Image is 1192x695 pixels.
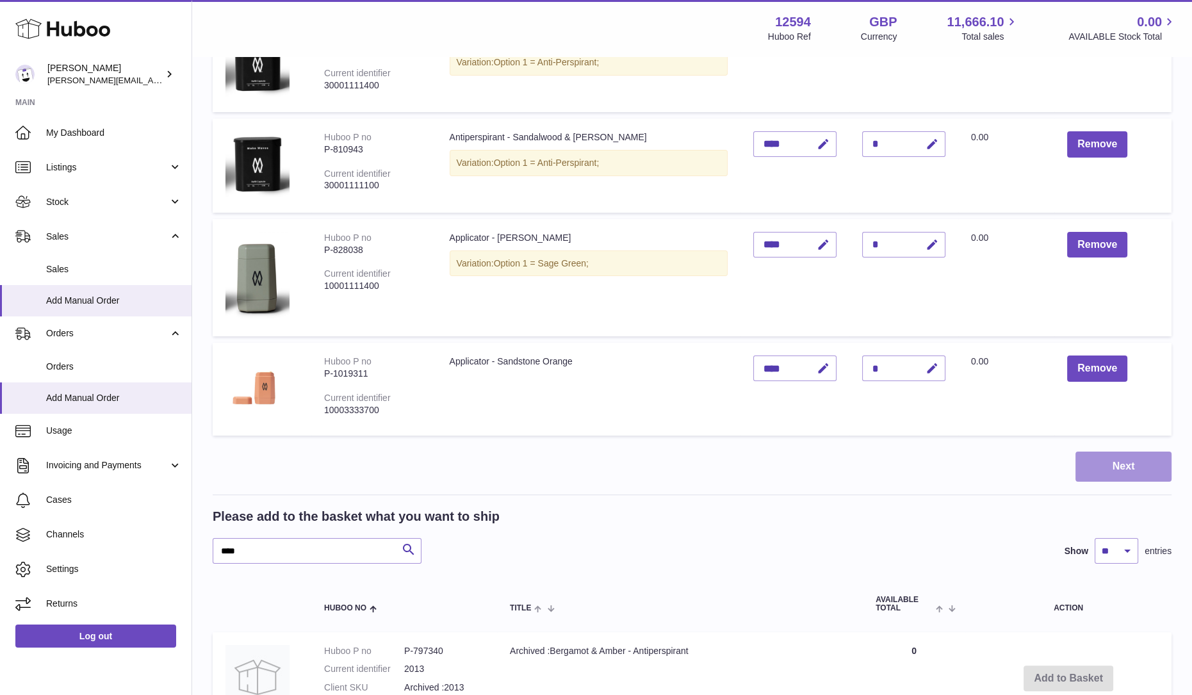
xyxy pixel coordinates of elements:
button: Remove [1067,356,1127,382]
span: Stock [46,196,168,208]
dt: Current identifier [324,663,404,675]
span: Orders [46,361,182,373]
label: Show [1065,545,1088,557]
a: Log out [15,625,176,648]
div: Current identifier [324,393,391,403]
span: My Dashboard [46,127,182,139]
button: Next [1075,452,1172,482]
span: AVAILABLE Stock Total [1068,31,1177,43]
img: owen@wearemakewaves.com [15,65,35,84]
td: Applicator - Sandstone Orange [437,343,740,436]
img: Antiperspirant - Sandalwood & Patchouli [225,131,290,197]
div: Variation: [450,150,728,176]
span: Huboo no [324,604,366,612]
span: Channels [46,528,182,541]
a: 11,666.10 Total sales [947,13,1018,43]
span: 0.00 [971,233,988,243]
div: 10003333700 [324,404,424,416]
span: 0.00 [1137,13,1162,31]
div: Huboo P no [324,132,371,142]
div: Current identifier [324,68,391,78]
span: Cases [46,494,182,506]
div: P-810943 [324,143,424,156]
div: Variation: [450,49,728,76]
span: Option 1 = Sage Green; [494,258,589,268]
div: P-828038 [324,244,424,256]
span: Listings [46,161,168,174]
dd: Archived :2013 [404,682,484,694]
span: Add Manual Order [46,295,182,307]
div: Huboo P no [324,233,371,243]
span: AVAILABLE Total [876,596,933,612]
div: Huboo P no [324,356,371,366]
span: 11,666.10 [947,13,1004,31]
span: Option 1 = Anti-Perspirant; [494,57,600,67]
span: Returns [46,598,182,610]
div: Current identifier [324,168,391,179]
span: Sales [46,231,168,243]
div: Currency [861,31,897,43]
h2: Please add to the basket what you want to ship [213,508,500,525]
div: 10001111400 [324,280,424,292]
strong: 12594 [775,13,811,31]
button: Remove [1067,232,1127,258]
div: [PERSON_NAME] [47,62,163,86]
dt: Client SKU [324,682,404,694]
span: 0.00 [971,132,988,142]
td: Applicator - [PERSON_NAME] [437,219,740,336]
div: Variation: [450,250,728,277]
span: Total sales [961,31,1018,43]
button: Remove [1067,131,1127,158]
span: Usage [46,425,182,437]
span: Orders [46,327,168,339]
img: Applicator - Sage Green [225,232,290,321]
dt: Huboo P no [324,645,404,657]
span: Invoicing and Payments [46,459,168,471]
span: Settings [46,563,182,575]
td: Antiperspirant - Bergamot & Amber [437,18,740,112]
div: 30001111400 [324,79,424,92]
div: Huboo Ref [768,31,811,43]
strong: GBP [869,13,897,31]
div: P-1019311 [324,368,424,380]
span: Add Manual Order [46,392,182,404]
div: Current identifier [324,268,391,279]
th: Action [965,583,1172,625]
dd: 2013 [404,663,484,675]
span: Option 1 = Anti-Perspirant; [494,158,600,168]
img: Applicator - Sandstone Orange [225,356,290,420]
div: 30001111100 [324,179,424,192]
span: Title [510,604,531,612]
span: Sales [46,263,182,275]
img: Antiperspirant - Bergamot & Amber [225,31,290,96]
dd: P-797340 [404,645,484,657]
span: 0.00 [971,356,988,366]
span: [PERSON_NAME][EMAIL_ADDRESS][DOMAIN_NAME] [47,75,257,85]
a: 0.00 AVAILABLE Stock Total [1068,13,1177,43]
td: Antiperspirant - Sandalwood & [PERSON_NAME] [437,119,740,213]
span: entries [1145,545,1172,557]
